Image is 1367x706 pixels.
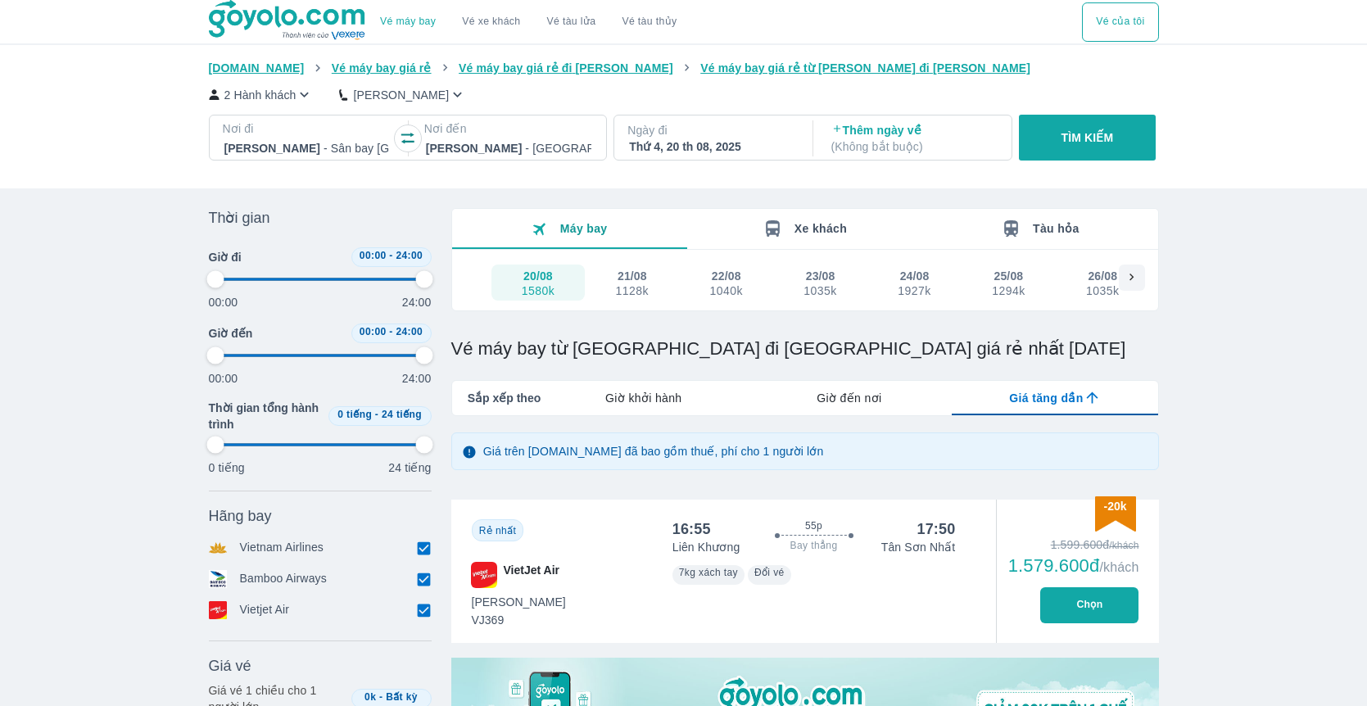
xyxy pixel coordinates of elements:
span: Rẻ nhất [479,525,516,536]
button: Chọn [1040,587,1138,623]
div: 1580k [522,284,554,297]
p: Tân Sơn Nhất [881,539,956,555]
nav: breadcrumb [209,60,1159,76]
span: Tàu hỏa [1033,222,1080,235]
span: Giờ khởi hành [605,390,681,406]
span: 0k [364,691,376,703]
div: 16:55 [672,519,711,539]
span: 24:00 [396,250,423,261]
span: - [389,250,392,261]
p: ( Không bắt buộc ) [831,138,997,155]
div: 1035k [803,284,836,297]
span: Vé máy bay giá rẻ [332,61,432,75]
span: Hãng bay [209,506,272,526]
button: TÌM KIẾM [1019,115,1156,161]
span: 24:00 [396,326,423,337]
span: Giá vé [209,656,251,676]
div: 1294k [992,284,1025,297]
span: Giá tăng dần [1009,390,1083,406]
div: 1128k [616,284,649,297]
p: [PERSON_NAME] [353,87,449,103]
span: [PERSON_NAME] [472,594,566,610]
p: TÌM KIẾM [1061,129,1114,146]
p: 24:00 [402,294,432,310]
div: choose transportation mode [1082,2,1158,42]
img: discount [1095,496,1136,532]
span: Bất kỳ [386,691,418,703]
div: choose transportation mode [367,2,690,42]
div: 26/08 [1088,268,1117,284]
span: - [379,691,382,703]
p: Nơi đi [223,120,392,137]
div: scrollable day and price [491,265,1119,301]
p: 24:00 [402,370,432,387]
p: Vietjet Air [240,601,290,619]
span: 0 tiếng [337,409,372,420]
div: 1.579.600đ [1008,556,1139,576]
div: 17:50 [917,519,955,539]
span: 00:00 [360,326,387,337]
p: Liên Khương [672,539,740,555]
div: 1035k [1086,284,1119,297]
p: 24 tiếng [388,459,431,476]
p: Ngày đi [627,122,796,138]
h1: Vé máy bay từ [GEOGRAPHIC_DATA] đi [GEOGRAPHIC_DATA] giá rẻ nhất [DATE] [451,337,1159,360]
p: Nơi đến [424,120,593,137]
div: Thứ 4, 20 th 08, 2025 [629,138,794,155]
span: 55p [805,519,822,532]
span: Vé máy bay giá rẻ từ [PERSON_NAME] đi [PERSON_NAME] [700,61,1030,75]
span: Sắp xếp theo [468,390,541,406]
div: 23/08 [806,268,835,284]
p: Thêm ngày về [831,122,997,155]
span: Giờ đến nơi [817,390,881,406]
span: Đổi vé [754,567,785,578]
span: Giờ đi [209,249,242,265]
button: 2 Hành khách [209,86,314,103]
a: Vé tàu lửa [534,2,609,42]
span: Xe khách [794,222,847,235]
p: 00:00 [209,370,238,387]
span: VietJet Air [504,562,559,588]
span: -20k [1103,500,1126,513]
span: VJ369 [472,612,566,628]
a: Vé máy bay [380,16,436,28]
button: Vé tàu thủy [609,2,690,42]
span: - [389,326,392,337]
div: 25/08 [994,268,1024,284]
span: - [375,409,378,420]
div: 20/08 [523,268,553,284]
span: 7kg xách tay [679,567,738,578]
p: Bamboo Airways [240,570,327,588]
span: Thời gian [209,208,270,228]
span: [DOMAIN_NAME] [209,61,305,75]
div: 21/08 [618,268,647,284]
span: Máy bay [560,222,608,235]
div: lab API tabs example [541,381,1157,415]
span: Vé máy bay giá rẻ đi [PERSON_NAME] [459,61,673,75]
p: Giá trên [DOMAIN_NAME] đã bao gồm thuế, phí cho 1 người lớn [483,443,824,459]
p: 0 tiếng [209,459,245,476]
p: 00:00 [209,294,238,310]
span: Giờ đến [209,325,253,342]
p: Vietnam Airlines [240,539,324,557]
button: [PERSON_NAME] [339,86,466,103]
span: /khách [1099,560,1138,574]
button: Vé của tôi [1082,2,1158,42]
img: VJ [471,562,497,588]
span: Thời gian tổng hành trình [209,400,322,432]
span: 24 tiếng [382,409,422,420]
div: 1.599.600đ [1008,536,1139,553]
div: 22/08 [712,268,741,284]
div: 1927k [898,284,930,297]
div: 1040k [709,284,742,297]
p: 2 Hành khách [224,87,296,103]
div: 24/08 [900,268,930,284]
span: 00:00 [360,250,387,261]
a: Vé xe khách [462,16,520,28]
